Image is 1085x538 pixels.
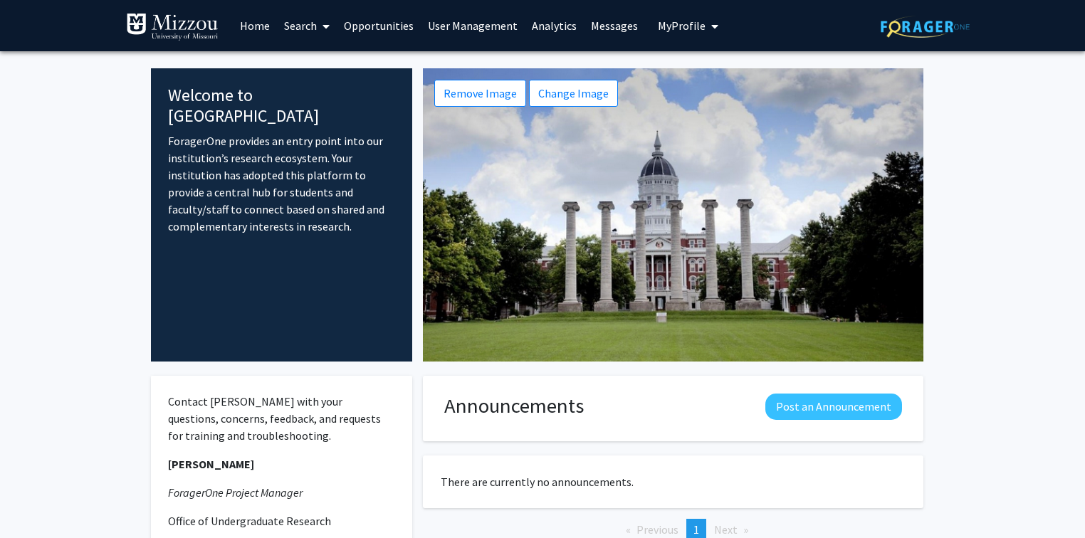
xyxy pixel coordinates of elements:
a: Search [277,1,337,51]
a: Opportunities [337,1,421,51]
iframe: Chat [11,474,61,527]
strong: [PERSON_NAME] [168,457,254,471]
a: Messages [584,1,645,51]
a: Analytics [525,1,584,51]
span: My Profile [658,19,706,33]
span: Next [714,522,738,537]
h1: Announcements [444,394,584,418]
p: Office of Undergraduate Research [168,512,395,529]
p: Contact [PERSON_NAME] with your questions, concerns, feedback, and requests for training and trou... [168,393,395,444]
a: Home [233,1,277,51]
p: ForagerOne provides an entry point into our institution’s research ecosystem. Your institution ha... [168,132,395,235]
button: Remove Image [434,80,526,107]
span: Previous [636,522,678,537]
button: Change Image [529,80,618,107]
em: ForagerOne Project Manager [168,485,303,500]
img: Cover Image [423,68,923,362]
img: ForagerOne Logo [881,16,970,38]
button: Post an Announcement [765,394,902,420]
p: There are currently no announcements. [441,473,906,490]
a: User Management [421,1,525,51]
span: 1 [693,522,699,537]
h4: Welcome to [GEOGRAPHIC_DATA] [168,85,395,127]
img: University of Missouri Logo [126,13,219,41]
